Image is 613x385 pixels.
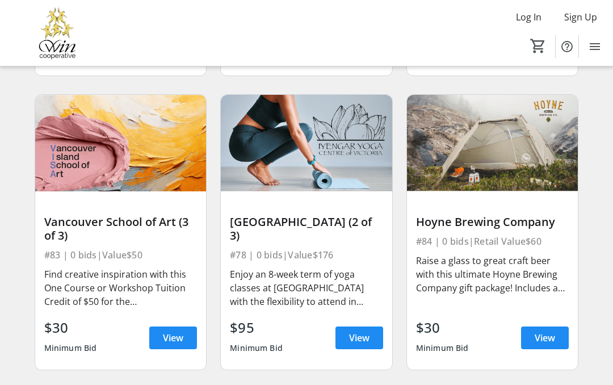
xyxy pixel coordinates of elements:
[416,215,569,229] div: Hoyne Brewing Company
[7,5,108,61] img: Victoria Women In Need Community Cooperative's Logo
[556,35,578,58] button: Help
[35,95,207,191] img: Vancouver School of Art (3 of 3)
[44,247,198,263] div: #83 | 0 bids | Value $50
[416,233,569,249] div: #84 | 0 bids | Retail Value $60
[335,327,383,349] a: View
[44,267,198,308] div: Find creative inspiration with this One Course or Workshop Tuition Credit of $50 for the [GEOGRAP...
[416,254,569,295] div: Raise a glass to great craft beer with this ultimate Hoyne Brewing Company gift package! Includes...
[149,327,197,349] a: View
[528,36,548,56] button: Cart
[230,317,283,338] div: $95
[44,215,198,242] div: Vancouver School of Art (3 of 3)
[230,338,283,358] div: Minimum Bid
[221,95,392,191] img: Iyengar Yoga Centre (2 of 3)
[535,331,555,345] span: View
[44,317,97,338] div: $30
[555,8,606,26] button: Sign Up
[349,331,370,345] span: View
[516,10,541,24] span: Log In
[407,95,578,191] img: Hoyne Brewing Company
[416,338,469,358] div: Minimum Bid
[230,267,383,308] div: Enjoy an 8-week term of yoga classes at [GEOGRAPHIC_DATA] with the flexibility to attend in perso...
[416,317,469,338] div: $30
[521,327,569,349] a: View
[230,215,383,242] div: [GEOGRAPHIC_DATA] (2 of 3)
[230,247,383,263] div: #78 | 0 bids | Value $176
[507,8,551,26] button: Log In
[583,35,606,58] button: Menu
[44,338,97,358] div: Minimum Bid
[564,10,597,24] span: Sign Up
[163,331,183,345] span: View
